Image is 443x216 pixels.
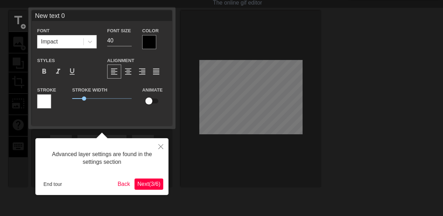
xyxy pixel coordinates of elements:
[153,138,168,154] button: Close
[115,178,133,190] button: Back
[137,181,160,187] span: Next ( 3 / 6 )
[41,179,65,189] button: End tour
[41,143,163,173] div: Advanced layer settings are found in the settings section
[134,178,163,190] button: Next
